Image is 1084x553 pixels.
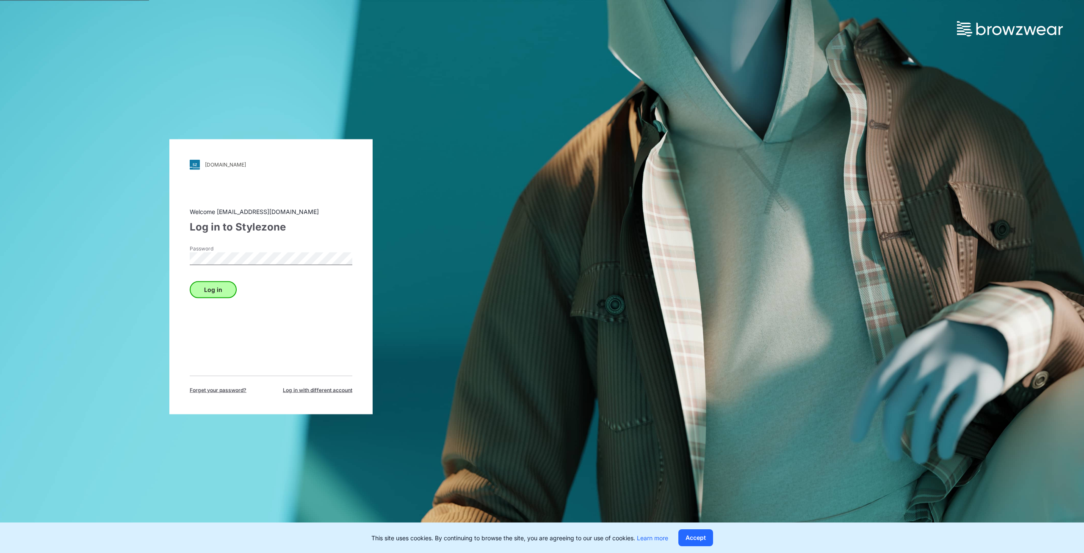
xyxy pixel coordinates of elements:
span: Forget your password? [190,386,246,394]
label: Password [190,245,249,252]
p: This site uses cookies. By continuing to browse the site, you are agreeing to our use of cookies. [371,534,668,542]
div: Welcome [EMAIL_ADDRESS][DOMAIN_NAME] [190,207,352,216]
a: Learn more [637,534,668,542]
a: [DOMAIN_NAME] [190,159,352,170]
img: browzwear-logo.73288ffb.svg [957,21,1063,36]
span: Log in with different account [283,386,352,394]
img: svg+xml;base64,PHN2ZyB3aWR0aD0iMjgiIGhlaWdodD0iMjgiIHZpZXdCb3g9IjAgMCAyOCAyOCIgZmlsbD0ibm9uZSIgeG... [190,159,200,170]
button: Log in [190,281,237,298]
button: Accept [678,529,713,546]
div: Log in to Stylezone [190,219,352,234]
div: [DOMAIN_NAME] [205,161,246,168]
